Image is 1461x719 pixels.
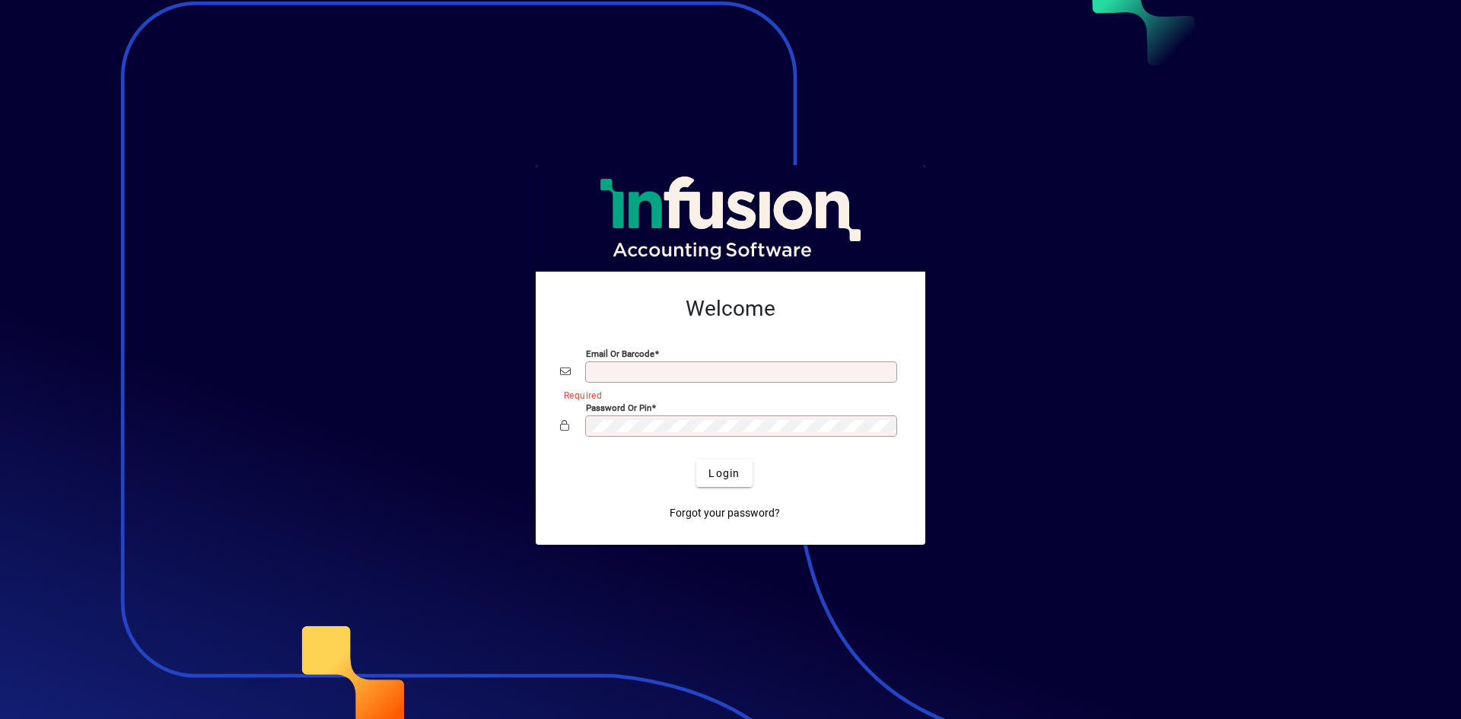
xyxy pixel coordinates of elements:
[664,499,786,527] a: Forgot your password?
[560,296,901,322] h2: Welcome
[564,387,889,402] mat-error: Required
[586,402,651,413] mat-label: Password or Pin
[670,505,780,521] span: Forgot your password?
[696,460,752,487] button: Login
[586,348,654,359] mat-label: Email or Barcode
[708,466,740,482] span: Login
